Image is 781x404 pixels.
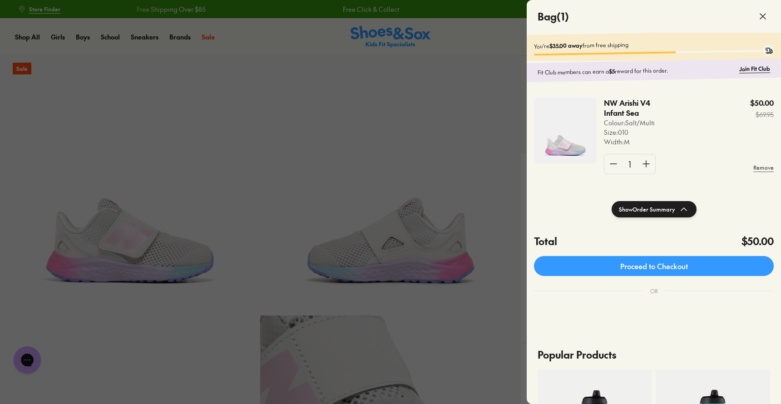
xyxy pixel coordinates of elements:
[739,64,770,73] a: Join Fit Club
[612,201,697,217] button: ShowOrder Summary
[604,118,687,128] p: Colour: Salt/Multi
[538,65,736,77] p: Fit Club members can earn a reward for this order.
[549,42,583,49] b: $35.00 away
[750,98,774,108] p: $50.00
[604,98,670,118] p: NW Arishi V4 Infant Sea
[623,154,637,174] div: 1
[750,110,774,119] s: $69.95
[534,98,597,163] img: 4-498932_fe5d8085-4259-40f9-8291-d0e57a51b06e.jpg
[604,137,687,147] p: Width : M
[741,234,774,249] h4: $50.00
[643,280,665,302] div: OR
[5,3,32,30] button: Gorgias live chat
[538,340,770,370] p: Popular Products
[534,234,557,249] h4: Total
[538,9,569,24] h4: Bag ( 1 )
[609,68,615,75] b: $5
[534,313,774,338] iframe: PayPal-paypal
[604,128,687,137] p: Size : 010
[534,256,774,276] a: Proceed to Checkout
[534,38,774,50] p: You're from free shipping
